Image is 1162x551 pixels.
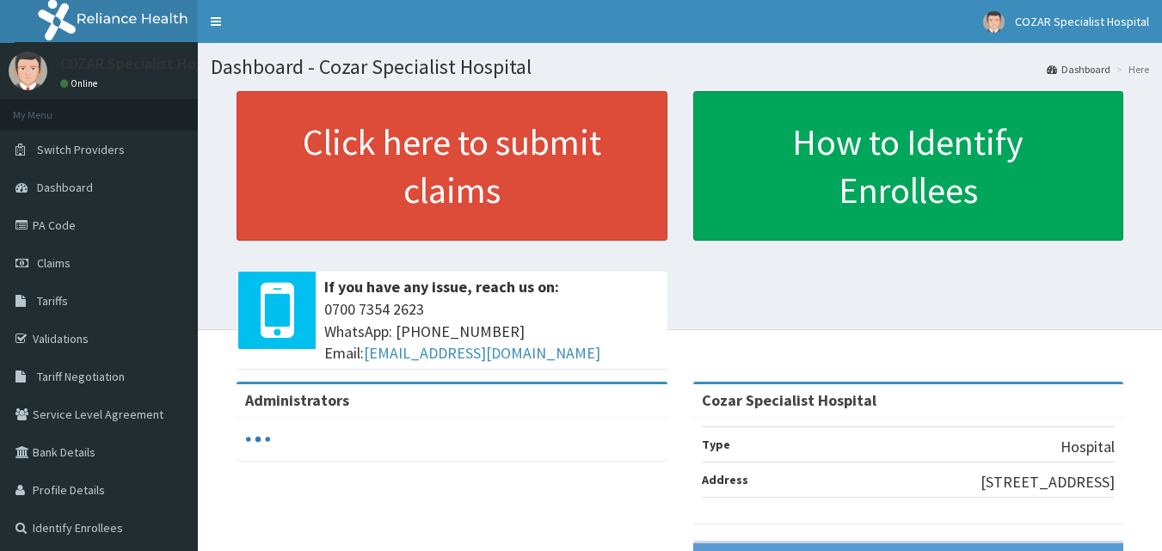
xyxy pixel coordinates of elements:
[9,52,47,90] img: User Image
[324,277,559,297] b: If you have any issue, reach us on:
[37,369,125,384] span: Tariff Negotiation
[1015,14,1149,29] span: COZAR Specialist Hospital
[702,390,876,410] strong: Cozar Specialist Hospital
[37,142,125,157] span: Switch Providers
[693,91,1124,241] a: How to Identify Enrollees
[37,293,68,309] span: Tariffs
[702,437,730,452] b: Type
[983,11,1005,33] img: User Image
[37,180,93,195] span: Dashboard
[245,426,271,452] svg: audio-loading
[60,77,101,89] a: Online
[211,56,1149,78] h1: Dashboard - Cozar Specialist Hospital
[237,91,667,241] a: Click here to submit claims
[245,390,349,410] b: Administrators
[60,56,234,71] p: COZAR Specialist Hospital
[364,343,600,363] a: [EMAIL_ADDRESS][DOMAIN_NAME]
[1061,436,1115,458] p: Hospital
[37,255,71,271] span: Claims
[702,472,748,487] b: Address
[324,298,659,364] span: 0700 7354 2623 WhatsApp: [PHONE_NUMBER] Email:
[1047,62,1110,77] a: Dashboard
[1112,62,1149,77] li: Here
[981,471,1115,493] p: [STREET_ADDRESS]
